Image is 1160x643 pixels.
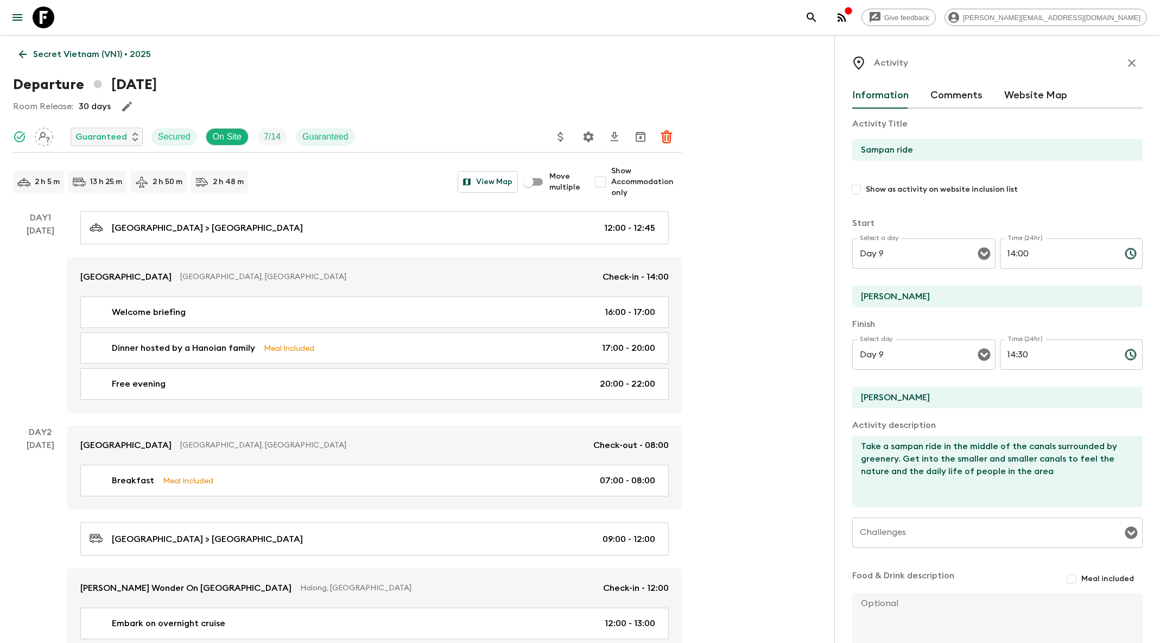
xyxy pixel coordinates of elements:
button: Choose time, selected time is 2:30 PM [1120,344,1142,365]
p: On Site [213,130,242,143]
p: Breakfast [112,474,154,487]
button: Settings [578,126,599,148]
p: 30 days [79,100,111,113]
a: [GEOGRAPHIC_DATA] > [GEOGRAPHIC_DATA]12:00 - 12:45 [80,211,669,244]
p: [GEOGRAPHIC_DATA], [GEOGRAPHIC_DATA] [180,440,585,451]
button: Open [1124,525,1139,540]
p: 2 h 5 m [35,176,60,187]
p: Secured [158,130,191,143]
p: Dinner hosted by a Hanoian family [112,342,255,355]
span: Meal included [1081,573,1134,584]
span: Assign pack leader [35,131,53,140]
input: Start Location [852,286,1134,307]
label: Time (24hr) [1007,335,1043,344]
a: BreakfastMeal Included07:00 - 08:00 [80,465,669,496]
p: Room Release: [13,100,73,113]
button: View Map [458,171,518,193]
p: Check-out - 08:00 [593,439,669,452]
span: Show Accommodation only [611,166,682,198]
p: 09:00 - 12:00 [603,533,655,546]
p: Secret Vietnam (VN1) • 2025 [33,48,151,61]
button: Website Map [1004,83,1067,109]
button: Comments [930,83,982,109]
p: Day 1 [13,211,67,224]
button: Choose time, selected time is 2:00 PM [1120,243,1142,264]
button: search adventures [801,7,822,28]
a: Dinner hosted by a Hanoian familyMeal Included17:00 - 20:00 [80,332,669,364]
a: [GEOGRAPHIC_DATA][GEOGRAPHIC_DATA], [GEOGRAPHIC_DATA]Check-in - 14:00 [67,257,682,297]
div: [PERSON_NAME][EMAIL_ADDRESS][DOMAIN_NAME] [945,9,1147,26]
div: [DATE] [27,224,54,413]
p: Welcome briefing [112,306,186,319]
a: Give feedback [861,9,936,26]
p: 7 / 14 [264,130,281,143]
input: hh:mm [1000,339,1116,370]
h1: Departure [DATE] [13,74,157,96]
p: Finish [852,318,1143,331]
a: [GEOGRAPHIC_DATA] > [GEOGRAPHIC_DATA]09:00 - 12:00 [80,522,669,556]
p: [PERSON_NAME] Wonder On [GEOGRAPHIC_DATA] [80,582,291,595]
p: [GEOGRAPHIC_DATA] > [GEOGRAPHIC_DATA] [112,222,303,235]
span: Give feedback [878,14,935,22]
p: 16:00 - 17:00 [605,306,655,319]
button: Update Price, Early Bird Discount and Costs [550,126,572,148]
button: Archive (Completed, Cancelled or Unsynced Departures only) [630,126,651,148]
p: 12:00 - 12:45 [604,222,655,235]
button: Delete [656,126,677,148]
p: Guaranteed [302,130,348,143]
label: Select a day [860,234,898,243]
p: Guaranteed [75,130,127,143]
input: End Location (leave blank if same as Start) [852,387,1134,408]
p: [GEOGRAPHIC_DATA] [80,270,172,283]
span: Move multiple [549,171,581,193]
p: Check-in - 12:00 [603,582,669,595]
input: hh:mm [1000,238,1116,269]
p: Meal Included [264,342,314,354]
p: Check-in - 14:00 [603,270,669,283]
a: Free evening20:00 - 22:00 [80,368,669,400]
p: Food & Drink description [852,569,954,589]
div: Secured [151,128,197,146]
button: menu [7,7,28,28]
p: [GEOGRAPHIC_DATA] > [GEOGRAPHIC_DATA] [112,533,303,546]
p: 07:00 - 08:00 [600,474,655,487]
button: Open [977,246,992,261]
a: [GEOGRAPHIC_DATA][GEOGRAPHIC_DATA], [GEOGRAPHIC_DATA]Check-out - 08:00 [67,426,682,465]
a: Secret Vietnam (VN1) • 2025 [13,43,157,65]
p: 20:00 - 22:00 [600,377,655,390]
p: Day 2 [13,426,67,439]
p: [GEOGRAPHIC_DATA], [GEOGRAPHIC_DATA] [180,272,594,282]
p: Halong, [GEOGRAPHIC_DATA] [300,583,594,594]
p: Activity description [852,419,1143,432]
a: Embark on overnight cruise12:00 - 13:00 [80,608,669,639]
span: [PERSON_NAME][EMAIL_ADDRESS][DOMAIN_NAME] [957,14,1146,22]
textarea: Take a sampan ride in the middle of the canals surrounded by greenery. Get into the smaller and s... [852,436,1134,507]
p: Start [852,217,1143,230]
p: 13 h 25 m [90,176,122,187]
p: Activity [874,56,908,70]
p: [GEOGRAPHIC_DATA] [80,439,172,452]
div: Trip Fill [257,128,287,146]
p: 2 h 50 m [153,176,182,187]
button: Download CSV [604,126,625,148]
p: Meal Included [163,475,213,487]
a: [PERSON_NAME] Wonder On [GEOGRAPHIC_DATA]Halong, [GEOGRAPHIC_DATA]Check-in - 12:00 [67,569,682,608]
p: 17:00 - 20:00 [602,342,655,355]
p: Activity Title [852,117,1143,130]
input: E.g Hozuagawa boat tour [852,139,1134,161]
label: Select day [860,335,893,344]
p: 12:00 - 13:00 [605,617,655,630]
p: 2 h 48 m [213,176,244,187]
p: Free evening [112,377,166,390]
p: Embark on overnight cruise [112,617,225,630]
a: Welcome briefing16:00 - 17:00 [80,297,669,328]
svg: Synced Successfully [13,130,26,143]
button: Open [977,347,992,362]
label: Time (24hr) [1007,234,1043,243]
button: Information [852,83,909,109]
div: On Site [206,128,249,146]
span: Show as activity on website inclusion list [866,184,1018,195]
